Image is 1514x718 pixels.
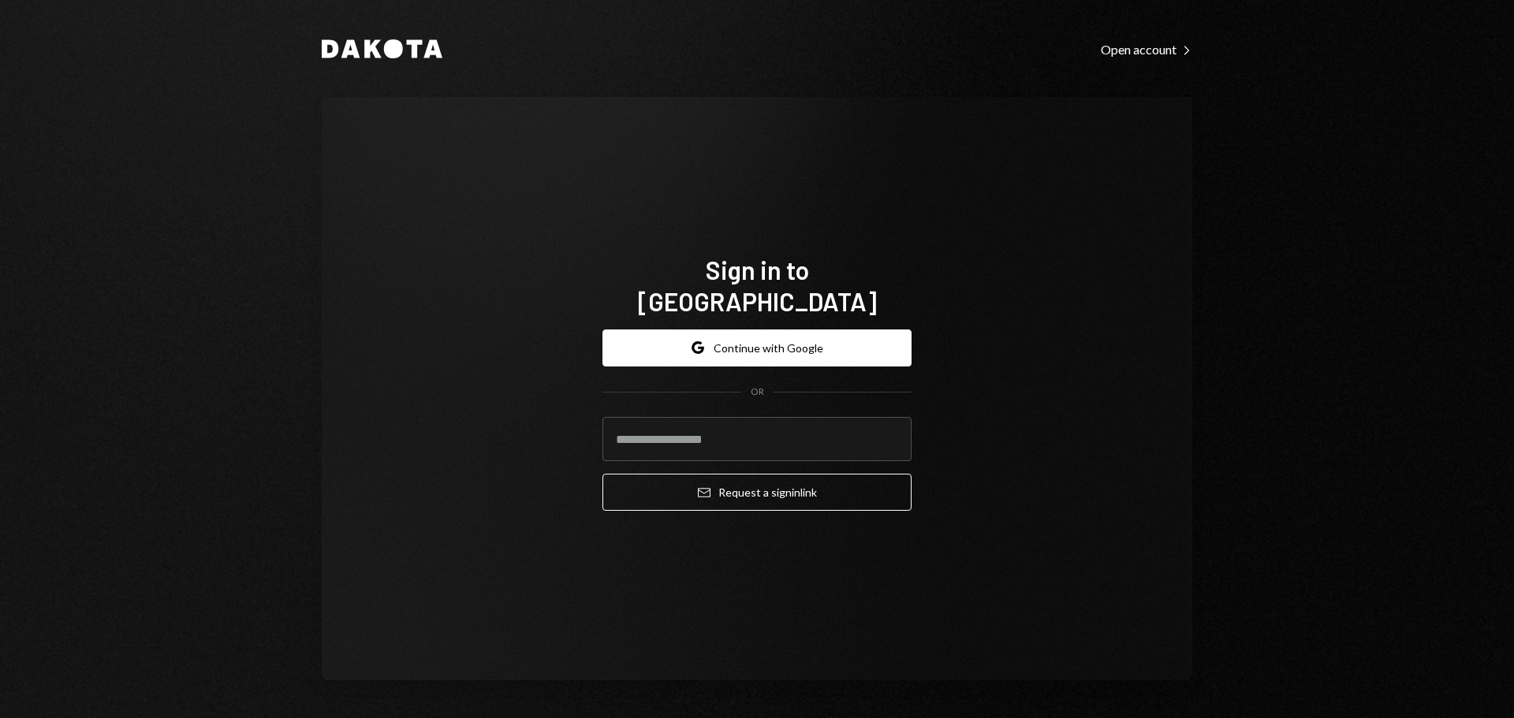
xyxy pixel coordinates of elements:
button: Request a signinlink [602,474,912,511]
keeper-lock: Open Keeper Popup [880,430,899,448]
a: Open account [1101,40,1192,58]
div: OR [751,385,764,399]
h1: Sign in to [GEOGRAPHIC_DATA] [602,254,912,317]
button: Continue with Google [602,329,912,366]
div: Open account [1101,42,1192,58]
